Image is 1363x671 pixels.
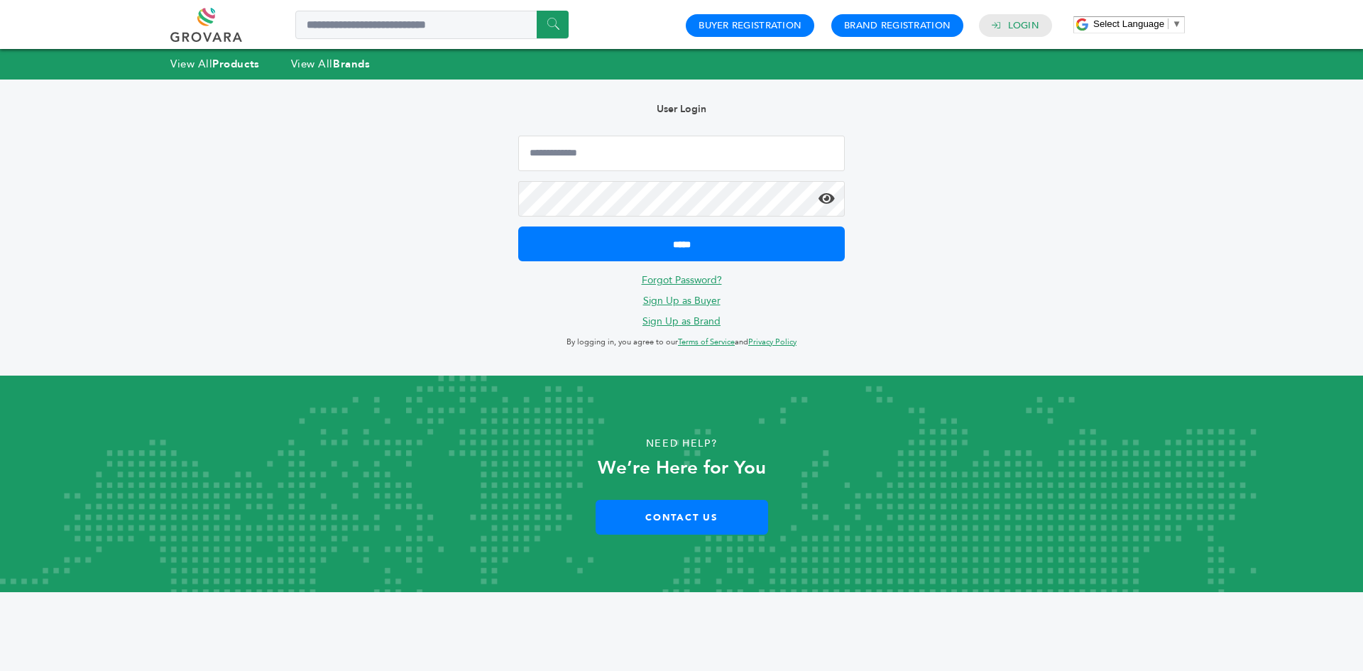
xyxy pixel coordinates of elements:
strong: We’re Here for You [598,455,766,481]
span: Select Language [1093,18,1164,29]
a: Buyer Registration [699,19,801,32]
a: Forgot Password? [642,273,722,287]
p: Need Help? [68,433,1295,454]
a: Privacy Policy [748,337,797,347]
p: By logging in, you agree to our and [518,334,845,351]
input: Search a product or brand... [295,11,569,39]
a: Terms of Service [678,337,735,347]
a: Login [1008,19,1039,32]
a: View AllBrands [291,57,371,71]
a: Sign Up as Buyer [643,294,721,307]
input: Email Address [518,136,845,171]
a: Contact Us [596,500,768,535]
a: Sign Up as Brand [642,315,721,328]
strong: Brands [333,57,370,71]
a: Brand Registration [844,19,951,32]
input: Password [518,181,845,217]
span: ▼ [1172,18,1181,29]
b: User Login [657,102,706,116]
a: View AllProducts [170,57,260,71]
a: Select Language​ [1093,18,1181,29]
strong: Products [212,57,259,71]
